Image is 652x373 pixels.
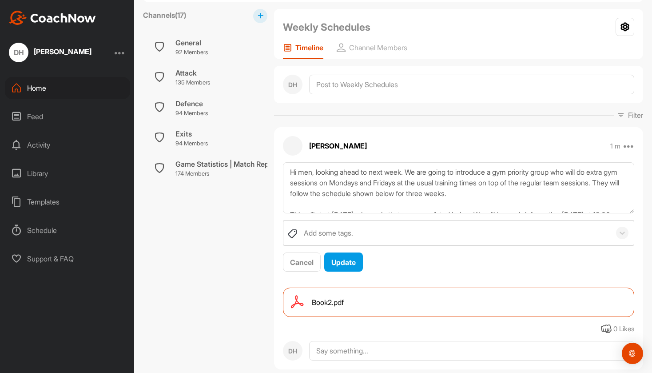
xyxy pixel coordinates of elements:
[175,139,208,148] p: 94 Members
[5,219,130,241] div: Schedule
[175,68,210,78] div: Attack
[613,324,634,334] div: 0 Likes
[34,48,91,55] div: [PERSON_NAME]
[175,48,208,57] p: 92 Members
[175,169,278,178] p: 174 Members
[9,43,28,62] div: DH
[5,162,130,184] div: Library
[175,109,208,118] p: 94 Members
[331,258,356,267] span: Update
[175,78,210,87] p: 135 Members
[283,162,634,213] textarea: Hi men, looking ahead to next week. We are going to introduce a gym priority group who will do ex...
[283,75,302,94] div: DH
[304,228,353,238] div: Add some tags.
[610,142,620,151] p: 1 m
[349,43,407,52] p: Channel Members
[5,134,130,156] div: Activity
[175,159,278,169] div: Game Statistics | Match Report
[175,98,208,109] div: Defence
[143,10,186,20] label: Channels ( 17 )
[5,77,130,99] div: Home
[324,253,363,272] button: Update
[290,258,314,267] span: Cancel
[5,191,130,213] div: Templates
[622,343,643,364] div: Open Intercom Messenger
[283,253,321,272] button: Cancel
[283,341,302,361] div: DH
[295,43,323,52] p: Timeline
[9,11,96,25] img: CoachNow
[175,128,208,139] div: Exits
[628,110,643,120] p: Filter
[283,288,634,317] a: Book2.pdf
[5,105,130,128] div: Feed
[312,297,344,308] span: Book2.pdf
[5,248,130,270] div: Support & FAQ
[175,37,208,48] div: General
[283,20,370,35] h2: Weekly Schedules
[309,140,367,151] p: [PERSON_NAME]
